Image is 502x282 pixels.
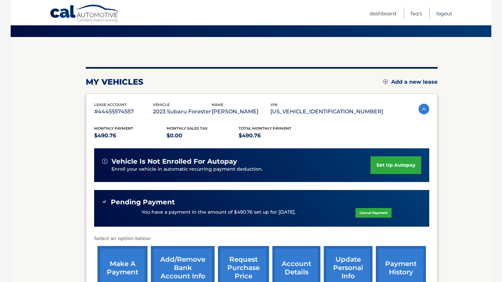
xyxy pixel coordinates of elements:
h2: my vehicles [86,77,144,87]
a: Dashboard [369,8,396,19]
a: Logout [436,8,452,19]
a: Cal Automotive [50,4,120,24]
p: $0.00 [167,131,239,140]
span: Total Monthly Payment [239,126,291,131]
img: check-green.svg [102,199,107,204]
p: #44455574557 [94,107,153,116]
span: vehicle is not enrolled for autopay [111,157,237,166]
p: Enroll your vehicle in automatic recurring payment deduction. [111,166,370,173]
span: vin [270,102,277,107]
a: set up autopay [370,156,421,174]
p: $490.76 [239,131,311,140]
img: alert-white.svg [102,159,107,164]
span: Monthly Payment [94,126,133,131]
img: accordion-active.svg [419,104,429,114]
a: Cancel Payment [355,208,392,218]
span: name [212,102,223,107]
p: [PERSON_NAME] [212,107,270,116]
a: FAQ's [411,8,422,19]
img: add.svg [383,79,388,84]
span: Monthly sales Tax [167,126,208,131]
p: Select an option below: [94,235,429,243]
p: $490.76 [94,131,167,140]
p: You have a payment in the amount of $490.76 set up for [DATE]. [142,209,296,216]
span: lease account [94,102,127,107]
a: Add a new lease [383,79,438,85]
p: [US_VEHICLE_IDENTIFICATION_NUMBER] [270,107,383,116]
p: 2023 Subaru Forester [153,107,212,116]
span: Pending Payment [111,198,175,206]
span: vehicle [153,102,170,107]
